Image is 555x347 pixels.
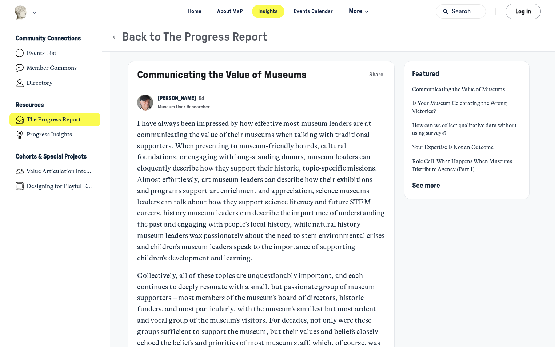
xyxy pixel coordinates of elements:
a: Is Your Museum Celebrating the Wrong Victories? [412,100,521,115]
h4: Value Articulation Intensive (Cultural Leadership Lab) [27,168,94,175]
a: Designing for Playful Engagement [9,179,101,193]
a: Home [182,5,208,18]
h4: Events List [27,49,56,57]
h3: Community Connections [16,35,81,43]
img: Museums as Progress logo [14,5,28,20]
button: Museums as Progress logo [14,5,38,20]
span: See more [412,182,440,189]
h3: Cohorts & Special Projects [16,153,87,161]
a: Progress Insights [9,128,101,141]
span: Featured [412,71,439,77]
a: How can we collect qualitative data without using surveys? [412,122,521,137]
button: Community ConnectionsCollapse space [9,33,101,45]
h4: Progress Insights [27,131,72,138]
h4: Member Commons [27,64,77,72]
span: Share [369,71,383,79]
button: Log in [506,4,541,19]
span: More [349,7,370,16]
a: Communicating the Value of Museums [412,86,521,94]
a: Events Calendar [287,5,339,18]
a: The Progress Report [9,113,101,127]
button: Search [436,4,486,19]
header: Page Header [102,23,555,52]
a: Value Articulation Intensive (Cultural Leadership Lab) [9,164,101,178]
a: Events List [9,47,101,60]
button: Cohorts & Special ProjectsCollapse space [9,151,101,163]
button: Museum User Researcher [158,104,210,110]
button: More [342,5,373,18]
a: Your Expertise Is Not an Outcome [412,144,521,152]
a: Member Commons [9,61,101,75]
h4: The Progress Report [27,116,81,123]
button: View John H Falk profile5dMuseum User Researcher [158,95,210,110]
a: Directory [9,76,101,90]
h4: Directory [27,79,52,87]
a: 5d [199,96,204,102]
button: See more [412,180,440,191]
a: Communicating the Value of Museums [137,70,307,80]
button: Back to The Progress Report [112,30,267,44]
a: Insights [252,5,284,18]
h4: Designing for Playful Engagement [27,183,94,190]
a: View John H Falk profile [137,95,153,110]
a: About MaP [211,5,249,18]
h3: Resources [16,101,44,109]
button: Share [367,69,385,80]
button: ResourcesCollapse space [9,99,101,112]
p: I have always been impressed by how effective most museum leaders are at communicating the value ... [137,118,385,264]
a: Role Call: What Happens When Museums Distribute Agency (Part 1) [412,158,521,173]
a: View John H Falk profile [158,95,196,103]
